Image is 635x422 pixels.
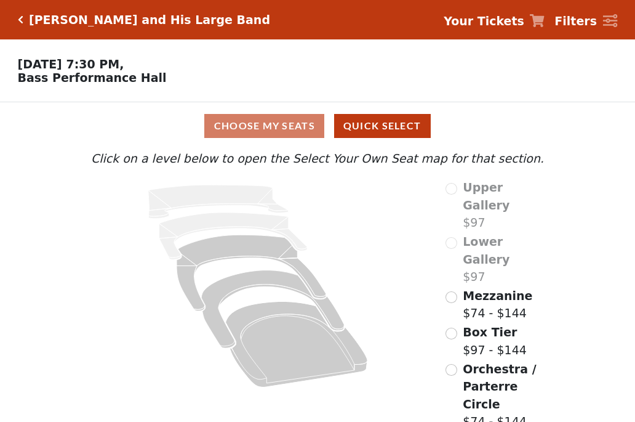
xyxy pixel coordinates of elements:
[18,15,23,24] a: Click here to go back to filters
[463,323,527,359] label: $97 - $144
[463,179,547,232] label: $97
[463,325,517,339] span: Box Tier
[444,14,524,28] strong: Your Tickets
[554,12,617,30] a: Filters
[148,185,289,219] path: Upper Gallery - Seats Available: 0
[334,114,431,138] button: Quick Select
[554,14,597,28] strong: Filters
[444,12,545,30] a: Your Tickets
[463,233,547,286] label: $97
[463,362,536,411] span: Orchestra / Parterre Circle
[463,289,532,302] span: Mezzanine
[463,181,509,212] span: Upper Gallery
[463,235,509,266] span: Lower Gallery
[226,302,368,388] path: Orchestra / Parterre Circle - Seats Available: 139
[29,13,270,27] h5: [PERSON_NAME] and His Large Band
[463,287,532,322] label: $74 - $144
[88,150,547,168] p: Click on a level below to open the Select Your Own Seat map for that section.
[159,213,308,259] path: Lower Gallery - Seats Available: 0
